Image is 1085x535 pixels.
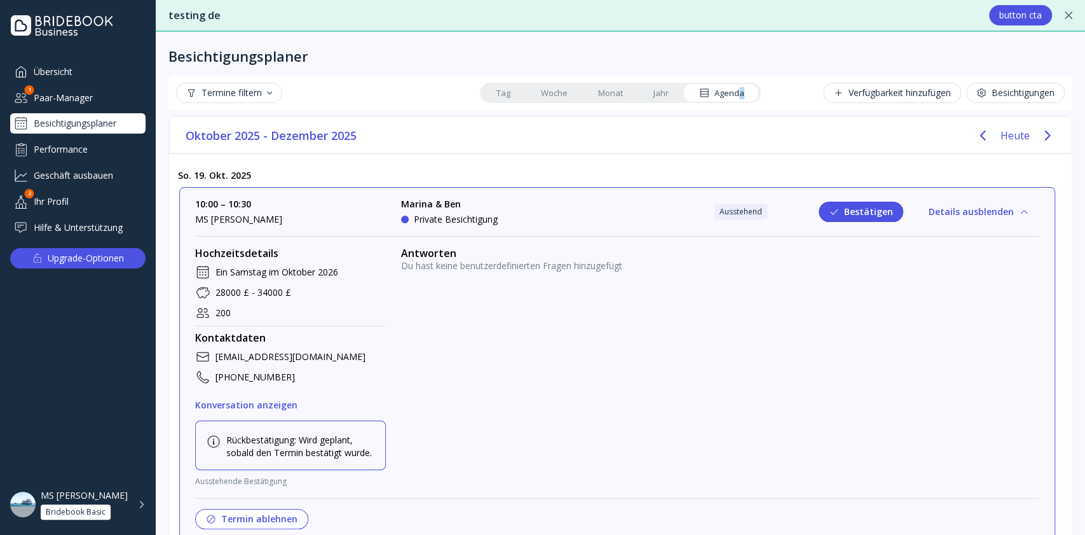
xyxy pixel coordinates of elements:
[48,249,124,267] div: Upgrade-Optionen
[195,509,308,529] button: Termin ablehnen
[195,198,386,211] div: 10:00 – 10:30
[1035,123,1060,148] button: Next page
[819,202,903,222] button: Bestätigen
[526,84,583,102] a: Woche
[10,87,146,108] div: Paar-Manager
[181,126,364,145] button: Oktober 2025 - Dezember 2025
[169,164,1065,186] div: So. 19. Okt. 2025
[720,207,762,217] div: Ausstehend
[215,286,291,299] div: 28000 £ - 34000 £
[215,351,365,363] div: [EMAIL_ADDRESS][DOMAIN_NAME]
[215,266,338,279] div: Ein Samstag im Oktober 2026
[176,83,282,103] button: Termine filtern
[10,248,146,268] button: Upgrade-Optionen
[10,217,146,238] a: Hilfe & Unterstützung
[401,198,498,211] div: Marina & Ben
[401,247,1039,260] div: Antworten
[186,126,358,145] span: Oktober 2025 - Dezember 2025
[195,475,287,488] div: Ausstehende Bestätigung
[46,507,106,517] div: Bridebook Basic
[206,434,375,459] div: Rückbestätigung: Wird geplant, sobald den Termin bestätigt wurde.
[25,189,34,198] div: 2
[215,371,295,384] div: [PHONE_NUMBER]
[10,139,146,160] a: Performance
[638,84,684,102] a: Jahr
[833,88,951,98] div: Verfügbarkeit hinzufügen
[10,191,146,212] div: Ihr Profil
[481,84,526,102] a: Tag
[699,87,744,99] div: Agenda
[401,260,1039,272] div: Du hast keine benutzerdefinierten Fragen hinzugefügt
[989,5,1052,25] button: button cta
[195,213,386,226] div: MS [PERSON_NAME]
[583,84,638,102] a: Monat
[823,83,961,103] button: Verfügbarkeit hinzufügen
[1000,124,1030,147] button: Heute
[10,191,146,212] a: Ihr Profil2
[195,400,297,410] div: Konversation anzeigen
[41,490,128,501] div: MS [PERSON_NAME]
[186,88,272,98] div: Termine filtern
[999,10,1042,20] div: button cta
[10,165,146,186] a: Geschäft ausbauen
[168,8,976,23] div: testing de
[10,492,36,506] img: 2n4a5700.jpg
[195,247,386,260] div: Hochzeitsdetails
[25,85,34,95] div: 1
[195,331,386,344] div: Kontaktdaten
[970,123,995,148] button: Previous page
[1021,474,1085,535] iframe: Chat Widget
[414,213,498,226] div: Private Besichtigung
[168,47,308,65] div: Besichtigungsplaner
[10,87,146,108] a: Paar-Manager1
[10,113,146,134] a: Besichtigungsplaner
[195,395,297,415] button: Konversation anzeigen
[976,88,1054,98] div: Besichtigungen
[215,307,231,319] div: 200
[966,83,1065,103] button: Besichtigungen
[918,202,1039,222] button: Details ausblenden
[10,61,146,82] a: Übersicht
